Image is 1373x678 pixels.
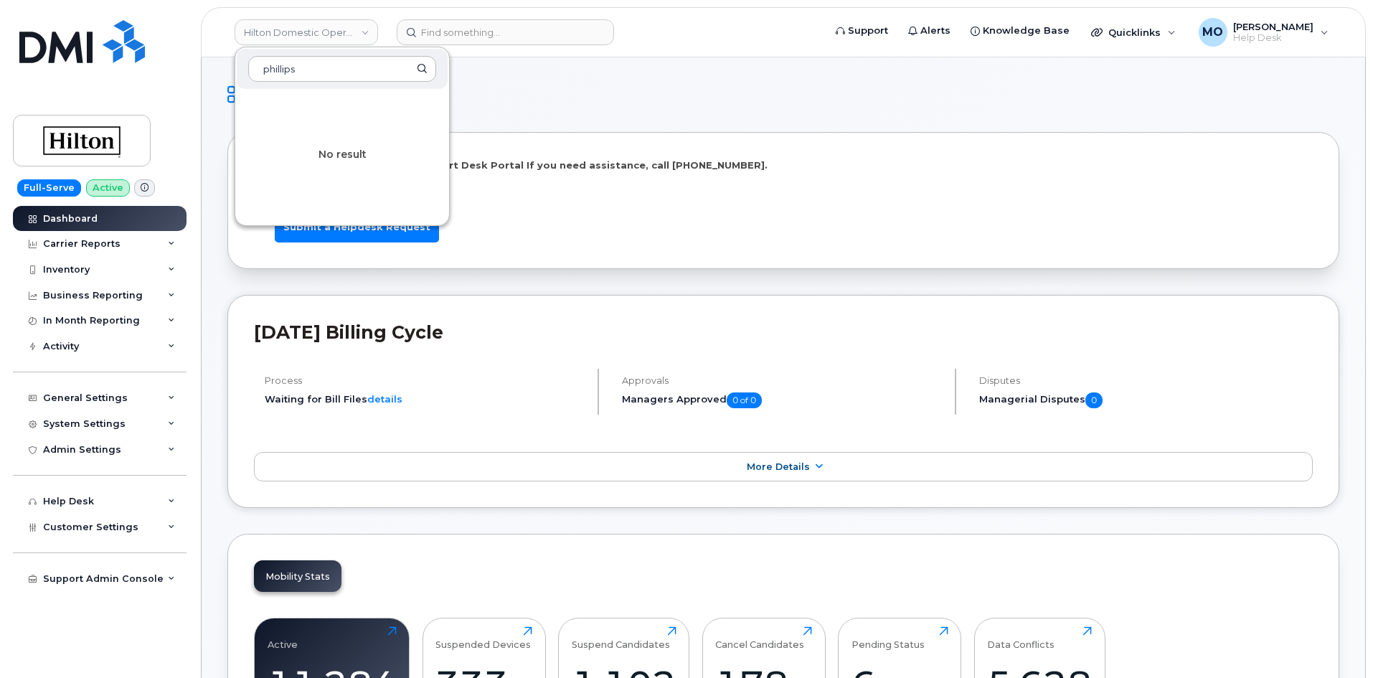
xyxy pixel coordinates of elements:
h4: Disputes [979,375,1313,386]
iframe: Messenger Launcher [1311,616,1362,667]
div: Pending Status [851,626,925,650]
div: Data Conflicts [987,626,1054,650]
div: Suspend Candidates [572,626,670,650]
li: Waiting for Bill Files [265,392,585,406]
div: Active [268,626,298,650]
span: 0 [1085,392,1103,408]
input: Search [248,56,436,82]
a: Submit a Helpdesk Request [275,212,439,243]
span: More Details [747,461,810,472]
div: Suspended Devices [435,626,531,650]
h5: Managerial Disputes [979,392,1313,408]
div: No result [235,90,449,220]
h4: Approvals [622,375,943,386]
h4: Process [265,375,585,386]
h5: Managers Approved [622,392,943,408]
span: 0 of 0 [727,392,762,408]
p: Welcome to the Hilton Mobile Support Desk Portal If you need assistance, call [PHONE_NUMBER]. [254,159,1313,172]
a: details [367,393,402,405]
div: Cancel Candidates [715,626,804,650]
h2: [DATE] Billing Cycle [254,321,1313,343]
